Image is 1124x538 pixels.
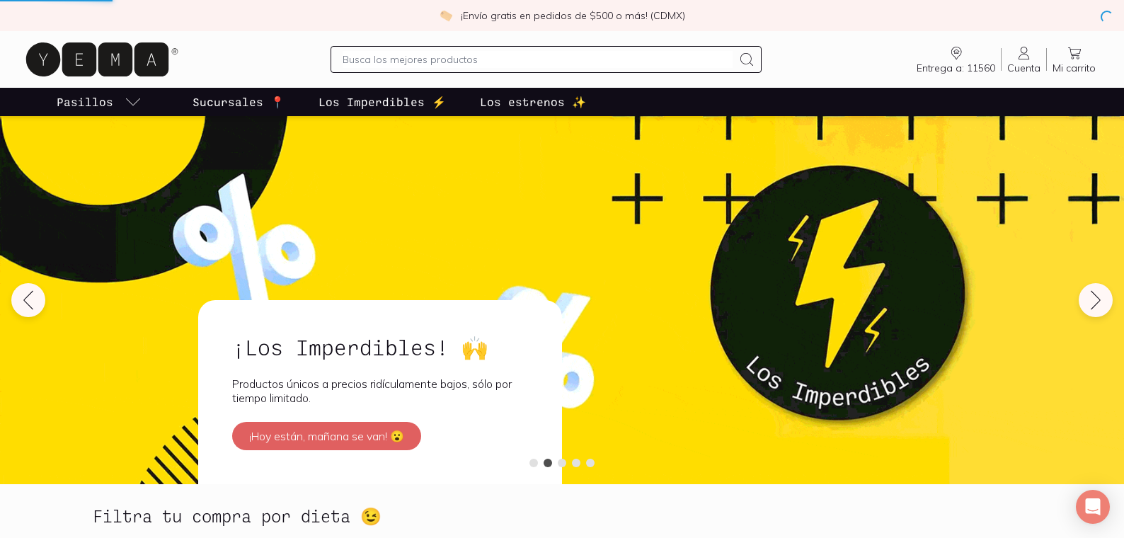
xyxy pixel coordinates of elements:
[917,62,995,74] span: Entrega a: 11560
[57,93,113,110] p: Pasillos
[316,88,449,116] a: Los Imperdibles ⚡️
[198,300,562,484] a: ¡Los Imperdibles! 🙌Productos únicos a precios ridículamente bajos, sólo por tiempo limitado.¡Hoy ...
[232,377,528,405] p: Productos únicos a precios ridículamente bajos, sólo por tiempo limitado.
[232,334,528,360] h2: ¡Los Imperdibles! 🙌
[343,51,733,68] input: Busca los mejores productos
[232,422,421,450] button: ¡Hoy están, mañana se van! 😮
[461,8,685,23] p: ¡Envío gratis en pedidos de $500 o más! (CDMX)
[480,93,586,110] p: Los estrenos ✨
[193,93,285,110] p: Sucursales 📍
[911,45,1001,74] a: Entrega a: 11560
[1047,45,1101,74] a: Mi carrito
[1002,45,1046,74] a: Cuenta
[54,88,144,116] a: pasillo-todos-link
[1007,62,1040,74] span: Cuenta
[1076,490,1110,524] div: Open Intercom Messenger
[190,88,287,116] a: Sucursales 📍
[477,88,589,116] a: Los estrenos ✨
[1053,62,1096,74] span: Mi carrito
[93,507,382,525] h2: Filtra tu compra por dieta 😉
[319,93,446,110] p: Los Imperdibles ⚡️
[440,9,452,22] img: check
